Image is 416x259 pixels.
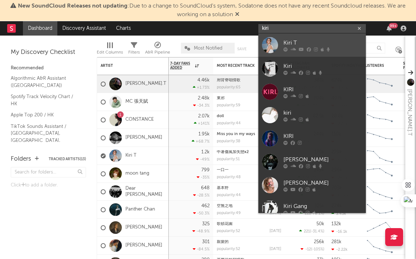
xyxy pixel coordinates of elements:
div: popularity: 38 [217,139,240,143]
a: moon tang [125,171,149,177]
div: KIRI [283,85,362,94]
svg: Chart title [364,219,396,237]
a: 用背脊唱情歌 [217,78,240,82]
div: ( ) [299,229,324,233]
svg: Chart title [364,129,396,147]
span: -31.4 % [311,230,323,233]
div: -2.22k [331,247,348,252]
a: Spotify Track Velocity Chart / HK [11,93,79,107]
svg: Chart title [364,237,396,255]
span: -78.1 % [311,212,323,216]
svg: Chart title [364,75,396,93]
a: [PERSON_NAME] [125,135,162,141]
span: Most Notified [194,46,223,51]
div: kiri [283,108,362,117]
div: 281k [331,240,341,244]
span: : Due to a change to SoundCloud's system, Sodatone does not have any recent Soundcloud releases. ... [18,3,406,18]
div: Kiri Gang [283,202,362,211]
div: popularity: 65 [217,85,240,89]
a: [PERSON_NAME] [258,174,366,197]
div: [DATE] [269,211,281,215]
a: Charts [111,21,136,36]
a: CONSTANCE [125,117,154,123]
div: -34.3 % [193,103,210,108]
a: MC 張天賦 [125,99,148,105]
a: Discovery Assistant [57,21,111,36]
div: 799 [201,168,210,172]
input: Search for folders... [11,167,86,177]
div: Filters [128,48,140,57]
div: ( ) [301,247,324,251]
a: doll [217,114,224,118]
a: KIRI [258,80,366,103]
button: Save [237,47,247,51]
div: My Discovery Checklist [11,48,86,57]
span: 7-Day Fans Added [170,61,193,70]
div: popularity: 51 [217,157,240,161]
div: 132k [331,222,341,226]
div: -49 % [196,157,210,162]
a: Kiri T [258,33,366,57]
div: -84.5 % [193,247,210,251]
a: KIRI [258,127,366,150]
a: 一口一 [217,168,229,172]
div: A&R Pipeline [145,39,170,60]
span: -12 [305,248,311,251]
div: -50.3 % [193,211,210,216]
div: 50k [316,222,324,226]
a: 空無之地 [217,204,233,208]
div: Most Recent Track [217,64,271,68]
div: Kiri T [283,38,362,47]
a: Panther Chan [125,207,155,213]
div: Miss you in my ways [217,132,281,136]
span: -105 % [312,248,323,251]
a: Algorithmic A&R Assistant ([GEOGRAPHIC_DATA]) [11,74,79,89]
span: 221 [304,230,310,233]
div: 親愛的 [217,240,281,244]
div: Artist [101,64,154,68]
div: 1.95k [199,132,210,137]
div: popularity: 44 [217,121,241,125]
div: 中暑傷風加失戀x2 [217,150,281,154]
div: +141 % [194,121,210,126]
svg: Chart title [364,93,396,111]
div: 2.07k [198,114,210,119]
div: -28.5 % [193,193,210,198]
div: popularity: 59 [217,103,240,107]
div: 301 [202,240,210,244]
div: -48.9 % [192,229,210,233]
div: popularity: 48 [217,175,241,179]
a: 基本野 [217,186,229,190]
a: [PERSON_NAME] [258,150,366,174]
svg: Chart title [364,111,396,129]
div: 基本野 [217,186,281,190]
a: Dashboard [23,21,57,36]
a: 東邪 [217,96,225,100]
a: 歌頓花園 [217,222,233,226]
div: 4.46k [197,78,210,83]
div: 325 [202,222,210,226]
div: -16.1k [331,229,347,234]
a: 親愛的 [217,240,229,244]
div: [PERSON_NAME].T [405,89,414,136]
svg: Chart title [364,165,396,183]
div: popularity: 52 [217,247,240,251]
div: +68.7 % [192,139,210,144]
button: Tracked Artists(13) [49,157,86,161]
div: Click to add a folder. [11,181,86,190]
div: Edit Columns [97,48,123,57]
a: Apple Top 200 / HK [11,111,79,119]
div: Filters [128,39,140,60]
div: 1.2k [201,150,210,154]
div: 99 + [389,23,398,28]
div: 用背脊唱情歌 [217,78,281,82]
div: 東邪 [217,96,281,100]
div: Kiri [283,62,362,70]
a: Kiri Gang [258,197,366,220]
a: [PERSON_NAME] [125,225,162,231]
div: 歌頓花園 [217,222,281,226]
a: [PERSON_NAME].T [125,81,166,87]
div: A&R Pipeline [145,48,170,57]
div: popularity: 44 [217,193,241,197]
a: TikTok Sounds Assistant / [GEOGRAPHIC_DATA], [GEOGRAPHIC_DATA], [GEOGRAPHIC_DATA] [11,122,79,151]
